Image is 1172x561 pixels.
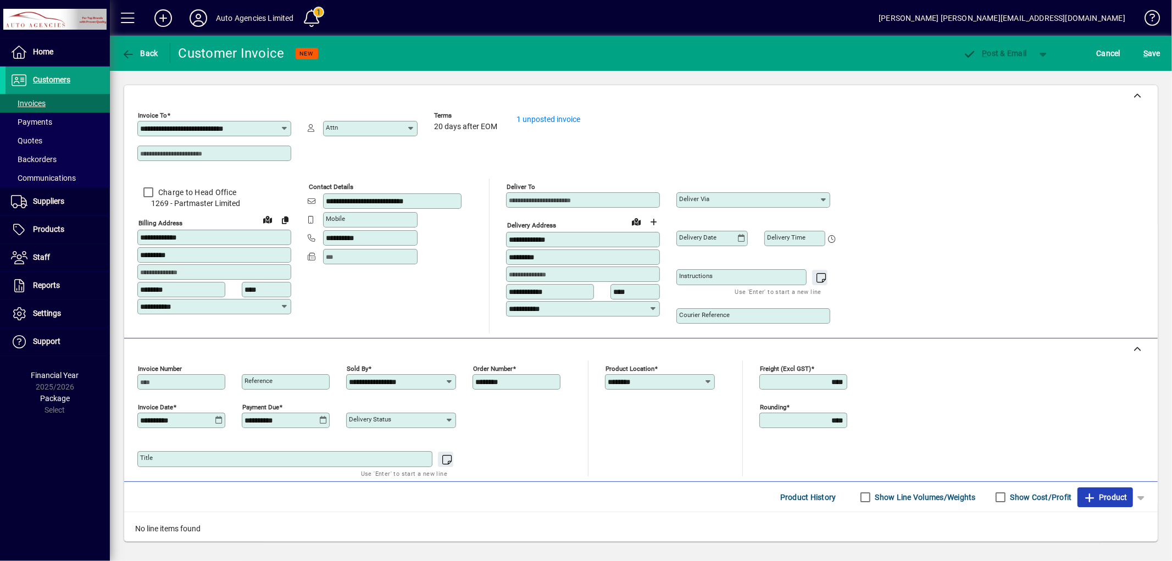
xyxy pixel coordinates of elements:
[1143,49,1148,58] span: S
[138,403,173,411] mat-label: Invoice date
[5,328,110,356] a: Support
[5,300,110,327] a: Settings
[326,124,338,131] mat-label: Attn
[124,512,1158,546] div: No line items found
[137,198,291,209] span: 1269 - Partmaster Limited
[679,311,730,319] mat-label: Courier Reference
[627,213,645,230] a: View on map
[434,112,500,119] span: Terms
[780,488,836,506] span: Product History
[434,123,497,131] span: 20 days after EOM
[300,50,314,57] span: NEW
[5,272,110,299] a: Reports
[5,38,110,66] a: Home
[11,118,52,126] span: Payments
[760,403,786,411] mat-label: Rounding
[760,365,811,373] mat-label: Freight (excl GST)
[119,43,161,63] button: Back
[679,272,713,280] mat-label: Instructions
[31,371,79,380] span: Financial Year
[33,197,64,205] span: Suppliers
[33,75,70,84] span: Customers
[606,365,654,373] mat-label: Product location
[33,337,60,346] span: Support
[11,174,76,182] span: Communications
[33,225,64,234] span: Products
[11,99,46,108] span: Invoices
[33,309,61,318] span: Settings
[5,94,110,113] a: Invoices
[679,234,716,241] mat-label: Delivery date
[216,9,294,27] div: Auto Agencies Limited
[11,136,42,145] span: Quotes
[982,49,987,58] span: P
[645,213,663,231] button: Choose address
[33,281,60,290] span: Reports
[121,49,158,58] span: Back
[40,394,70,403] span: Package
[138,365,182,373] mat-label: Invoice number
[1141,43,1163,63] button: Save
[958,43,1032,63] button: Post & Email
[156,187,236,198] label: Charge to Head Office
[326,215,345,223] mat-label: Mobile
[1143,45,1160,62] span: ave
[33,47,53,56] span: Home
[473,365,513,373] mat-label: Order number
[5,113,110,131] a: Payments
[879,9,1125,27] div: [PERSON_NAME] [PERSON_NAME][EMAIL_ADDRESS][DOMAIN_NAME]
[873,492,976,503] label: Show Line Volumes/Weights
[507,183,535,191] mat-label: Deliver To
[347,365,368,373] mat-label: Sold by
[242,403,279,411] mat-label: Payment due
[1136,2,1158,38] a: Knowledge Base
[11,155,57,164] span: Backorders
[110,43,170,63] app-page-header-button: Back
[5,216,110,243] a: Products
[5,131,110,150] a: Quotes
[5,244,110,271] a: Staff
[5,150,110,169] a: Backorders
[140,454,153,462] mat-label: Title
[259,210,276,228] a: View on map
[679,195,709,203] mat-label: Deliver via
[776,487,841,507] button: Product History
[349,415,391,423] mat-label: Delivery status
[181,8,216,28] button: Profile
[138,112,167,119] mat-label: Invoice To
[5,188,110,215] a: Suppliers
[179,45,285,62] div: Customer Invoice
[33,253,50,262] span: Staff
[1097,45,1121,62] span: Cancel
[245,377,273,385] mat-label: Reference
[1077,487,1133,507] button: Product
[963,49,1027,58] span: ost & Email
[5,169,110,187] a: Communications
[361,467,447,480] mat-hint: Use 'Enter' to start a new line
[1008,492,1072,503] label: Show Cost/Profit
[516,115,580,124] a: 1 unposted invoice
[1083,488,1127,506] span: Product
[1094,43,1124,63] button: Cancel
[146,8,181,28] button: Add
[276,211,294,229] button: Copy to Delivery address
[767,234,806,241] mat-label: Delivery time
[735,285,821,298] mat-hint: Use 'Enter' to start a new line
